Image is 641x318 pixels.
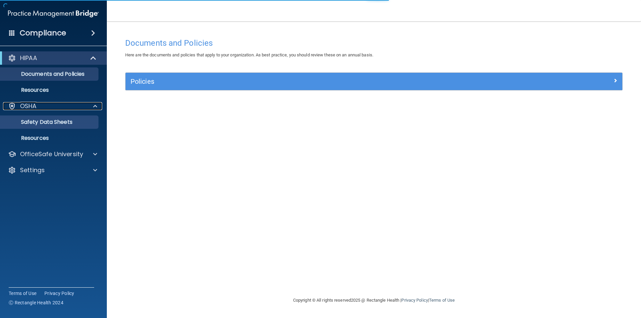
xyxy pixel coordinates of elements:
[8,7,99,20] img: PMB logo
[429,298,455,303] a: Terms of Use
[8,54,97,62] a: HIPAA
[8,102,97,110] a: OSHA
[20,166,45,174] p: Settings
[8,150,97,158] a: OfficeSafe University
[4,87,95,93] p: Resources
[9,290,36,297] a: Terms of Use
[20,102,37,110] p: OSHA
[9,299,63,306] span: Ⓒ Rectangle Health 2024
[125,39,623,47] h4: Documents and Policies
[20,54,37,62] p: HIPAA
[20,28,66,38] h4: Compliance
[8,166,97,174] a: Settings
[131,78,493,85] h5: Policies
[4,71,95,77] p: Documents and Policies
[44,290,74,297] a: Privacy Policy
[252,290,496,311] div: Copyright © All rights reserved 2025 @ Rectangle Health | |
[401,298,428,303] a: Privacy Policy
[131,76,617,87] a: Policies
[20,150,83,158] p: OfficeSafe University
[4,135,95,141] p: Resources
[125,52,373,57] span: Here are the documents and policies that apply to your organization. As best practice, you should...
[4,119,95,125] p: Safety Data Sheets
